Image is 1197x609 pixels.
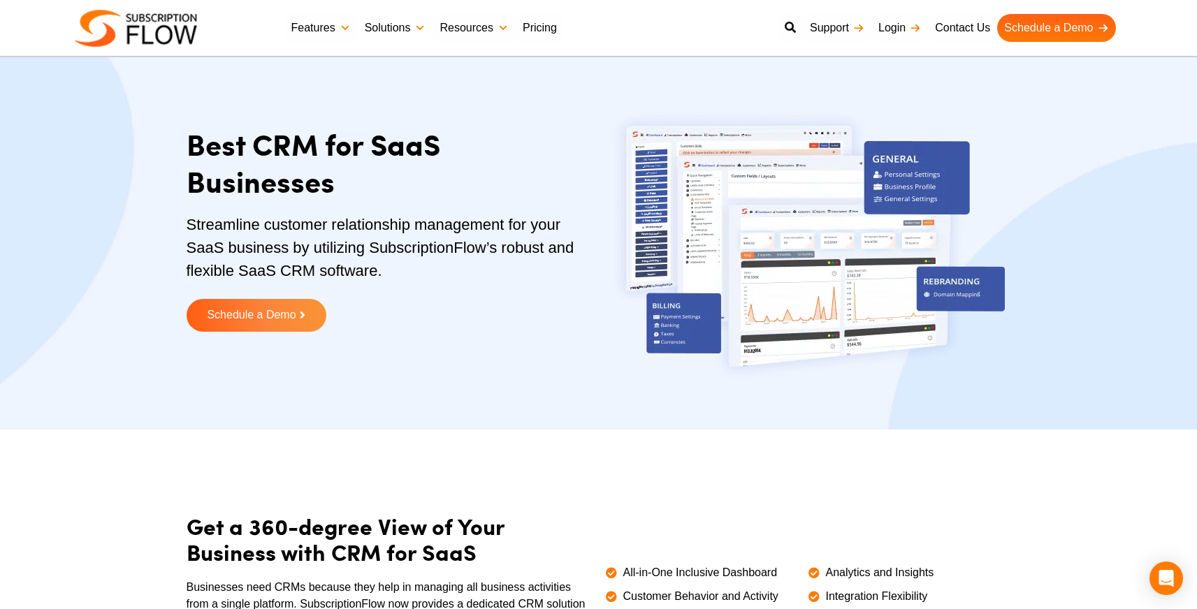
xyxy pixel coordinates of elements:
[997,14,1115,42] a: Schedule a Demo
[358,14,433,42] a: Solutions
[433,14,515,42] a: Resources
[187,213,592,282] p: Streamline customer relationship management for your SaaS business by utilizing SubscriptionFlow’...
[207,309,296,321] span: Schedule a Demo
[620,588,778,605] span: Customer Behavior and Activity
[75,10,197,47] img: Subscriptionflow
[611,112,1005,381] img: best-crm-for-saas-bussinesses
[822,588,928,605] span: Integration Flexibility
[822,564,934,581] span: Analytics and Insights
[620,564,778,581] span: All-in-One Inclusive Dashboard
[1149,562,1183,595] div: Open Intercom Messenger
[516,14,564,42] a: Pricing
[871,14,928,42] a: Login
[187,513,592,565] h2: Get a 360-degree View of Your Business with CRM for SaaS
[187,299,326,332] a: Schedule a Demo
[284,14,358,42] a: Features
[187,126,592,199] h1: Best CRM for SaaS Businesses
[928,14,997,42] a: Contact Us
[803,14,871,42] a: Support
